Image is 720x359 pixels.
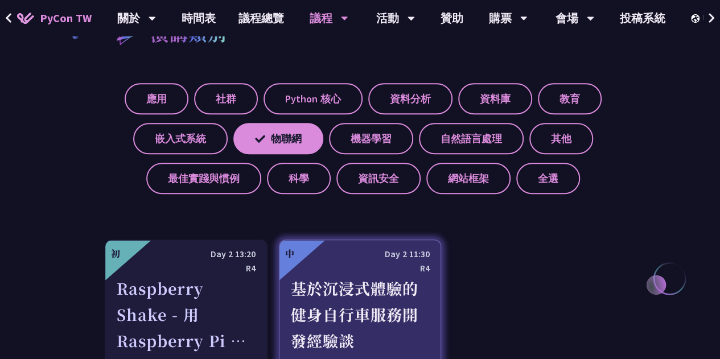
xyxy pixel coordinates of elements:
[133,123,228,154] label: 嵌入式系統
[538,83,602,114] label: 教育
[117,261,256,275] div: R4
[146,163,261,194] label: 最佳實踐與慣例
[529,123,593,154] label: 其他
[17,13,34,24] img: Home icon of PyCon TW 2025
[368,83,452,114] label: 資料分析
[117,275,256,354] div: Raspberry Shake - 用 Raspberry Pi 與 Python 偵測地震和監控地球活動
[6,4,103,32] a: PyCon TW
[125,83,188,114] label: 應用
[329,123,413,154] label: 機器學習
[285,247,294,261] div: 中
[117,247,256,261] div: Day 2 13:20
[267,163,331,194] label: 科學
[691,14,702,23] img: Locale Icon
[516,163,580,194] label: 全選
[419,123,524,154] label: 自然語言處理
[458,83,532,114] label: 資料庫
[426,163,511,194] label: 網站框架
[291,275,430,354] div: 基於沉浸式體驗的健身自行車服務開發經驗談
[291,261,430,275] div: R4
[194,83,258,114] label: 社群
[291,247,430,261] div: Day 2 11:30
[336,163,421,194] label: 資訊安全
[264,83,363,114] label: Python 核心
[40,10,92,27] span: PyCon TW
[111,247,120,261] div: 初
[233,123,323,154] label: 物聯網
